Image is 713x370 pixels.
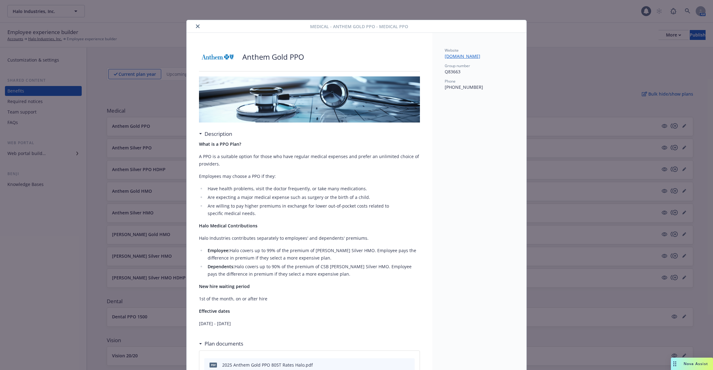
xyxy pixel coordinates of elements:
[199,234,420,242] p: Halo Industries contributes separately to employees' and dependents' premiums.
[684,361,708,366] span: Nova Assist
[199,223,257,229] strong: Halo Medical Contributions
[199,153,420,168] p: A PPO is a suitable option for those who have regular medical expenses and prefer an unlimited ch...
[199,320,420,327] p: [DATE] - [DATE]
[199,173,420,180] p: Employees may choose a PPO if they:​
[199,340,243,348] div: Plan documents
[194,23,201,30] button: close
[671,358,713,370] button: Nova Assist
[206,194,420,201] li: Are expecting a major medical expense such as surgery or the birth of a child.
[310,23,408,30] span: Medical - Anthem Gold PPO - Medical PPO
[445,53,485,59] a: [DOMAIN_NAME]
[199,308,230,314] strong: Effective dates
[445,63,470,68] span: Group number
[445,68,514,75] p: Q83663
[205,130,232,138] h3: Description
[445,84,514,90] p: [PHONE_NUMBER]
[199,141,241,147] strong: What is a PPO Plan?
[199,48,236,66] img: Anthem Blue Cross
[206,263,420,278] li: Halo covers up to 90% of the premium of CSB [PERSON_NAME] Silver HMO. Employee pays the differenc...
[210,363,217,367] span: pdf
[199,130,232,138] div: Description
[199,283,250,289] strong: New hire waiting period
[206,202,420,217] li: Are willing to pay higher premiums in exchange for lower out-of-pocket costs related to specific ...
[208,264,235,269] strong: Dependents:
[205,340,243,348] h3: Plan documents
[445,79,456,84] span: Phone
[208,247,230,253] strong: Employee:
[199,295,420,303] p: 1st of the month, on or after hire
[671,358,679,370] div: Drag to move
[445,48,459,53] span: Website
[242,52,304,62] p: Anthem Gold PPO
[206,185,420,192] li: Have health problems, visit the doctor frequently, or take many medications.
[222,362,313,368] div: 2025 Anthem Gold PPO 805T Rates Halo.pdf
[199,76,420,123] img: banner
[206,247,420,262] li: Halo covers up to 99% of the premium of [PERSON_NAME] Silver HMO. Employee pays the difference in...
[407,362,412,368] button: preview file
[397,362,402,368] button: download file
